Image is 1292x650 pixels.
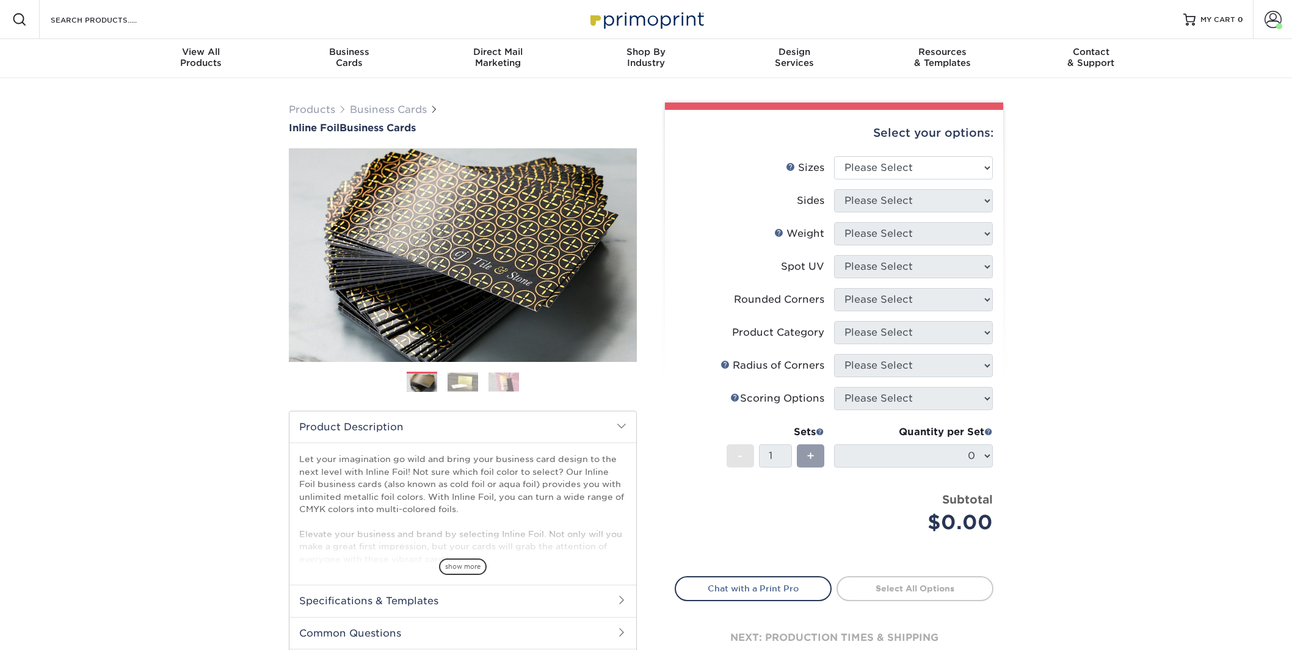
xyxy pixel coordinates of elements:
[730,391,824,406] div: Scoring Options
[572,46,720,68] div: Industry
[289,81,637,429] img: Inline Foil 01
[275,39,424,78] a: BusinessCards
[675,576,832,601] a: Chat with a Print Pro
[807,447,815,465] span: +
[1238,15,1243,24] span: 0
[774,226,824,241] div: Weight
[572,46,720,57] span: Shop By
[837,576,993,601] a: Select All Options
[781,259,824,274] div: Spot UV
[720,46,868,68] div: Services
[732,325,824,340] div: Product Category
[738,447,743,465] span: -
[1200,15,1235,25] span: MY CART
[275,46,424,57] span: Business
[424,46,572,57] span: Direct Mail
[720,46,868,57] span: Design
[407,367,437,398] img: Business Cards 01
[289,122,637,134] a: Inline FoilBusiness Cards
[868,46,1017,57] span: Resources
[720,358,824,373] div: Radius of Corners
[275,46,424,68] div: Cards
[868,39,1017,78] a: Resources& Templates
[675,110,993,156] div: Select your options:
[350,104,427,115] a: Business Cards
[127,46,275,68] div: Products
[289,617,636,649] h2: Common Questions
[797,193,824,208] div: Sides
[585,6,707,32] img: Primoprint
[720,39,868,78] a: DesignServices
[786,161,824,175] div: Sizes
[289,122,339,134] span: Inline Foil
[289,585,636,616] h2: Specifications & Templates
[424,39,572,78] a: Direct MailMarketing
[488,372,519,391] img: Business Cards 03
[1017,39,1165,78] a: Contact& Support
[127,39,275,78] a: View AllProducts
[734,292,824,307] div: Rounded Corners
[843,508,993,537] div: $0.00
[448,372,478,391] img: Business Cards 02
[289,411,636,442] h2: Product Description
[868,46,1017,68] div: & Templates
[942,493,993,506] strong: Subtotal
[439,558,487,575] span: show more
[572,39,720,78] a: Shop ByIndustry
[424,46,572,68] div: Marketing
[49,12,169,27] input: SEARCH PRODUCTS.....
[727,425,824,439] div: Sets
[289,122,637,134] h1: Business Cards
[1017,46,1165,68] div: & Support
[289,104,335,115] a: Products
[127,46,275,57] span: View All
[834,425,993,439] div: Quantity per Set
[1017,46,1165,57] span: Contact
